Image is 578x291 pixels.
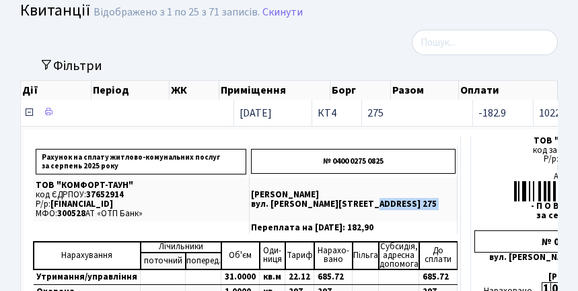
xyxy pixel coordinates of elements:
[353,242,379,269] td: Пільга
[367,108,467,119] span: 275
[219,81,330,100] th: Приміщення
[419,269,458,285] td: 685.72
[251,224,456,232] p: Переплата на [DATE]: 182,90
[141,253,186,269] td: поточний
[285,242,314,269] td: Тариф
[330,81,391,100] th: Борг
[539,106,573,121] span: 1022.72
[141,242,221,253] td: Лічильники
[34,242,141,269] td: Нарахування
[459,81,558,100] th: Оплати
[86,189,124,201] span: 37652914
[31,55,111,76] button: Переключити фільтри
[36,149,246,174] p: Рахунок на сплату житлово-комунальних послуг за серпень 2025 року
[92,81,170,100] th: Період
[412,30,558,55] input: Пошук...
[21,81,92,100] th: Дії
[251,200,456,209] p: вул. [PERSON_NAME][STREET_ADDRESS] 275
[314,269,353,285] td: 685.72
[262,6,303,19] a: Скинути
[36,209,246,218] p: МФО: АТ «ОТП Банк»
[221,269,260,285] td: 31.0000
[478,106,506,121] span: -182.9
[50,198,113,210] span: [FINANCIAL_ID]
[314,242,353,269] td: Нарахо- вано
[186,253,221,269] td: поперед.
[260,269,285,285] td: кв.м
[36,191,246,199] p: код ЄДРПОУ:
[240,106,272,121] span: [DATE]
[391,81,460,100] th: Разом
[260,242,285,269] td: Оди- ниця
[221,242,260,269] td: Об'єм
[57,207,85,220] span: 300528
[285,269,314,285] td: 22.12
[251,149,456,174] p: № 0400 0275 0825
[419,242,458,269] td: До cплати
[34,269,141,285] td: Утримання/управління
[379,242,419,269] td: Субсидія, адресна допомога
[94,6,260,19] div: Відображено з 1 по 25 з 71 записів.
[36,181,246,190] p: ТОВ "КОМФОРТ-ТАУН"
[170,81,219,100] th: ЖК
[251,191,456,199] p: [PERSON_NAME]
[318,108,356,119] span: КТ4
[36,200,246,209] p: Р/р:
